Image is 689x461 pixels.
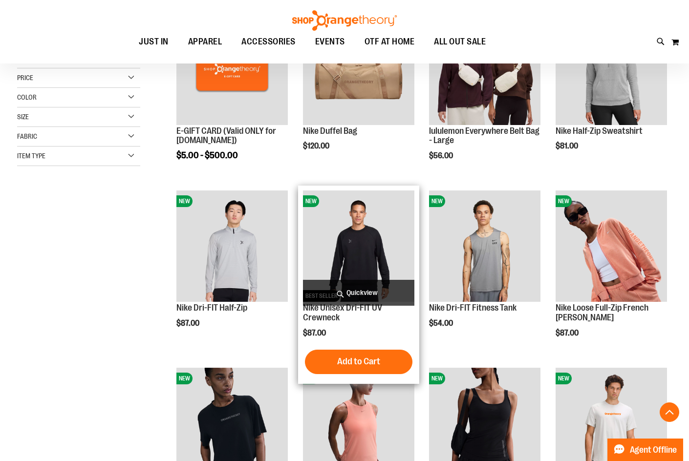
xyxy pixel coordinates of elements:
span: ACCESSORIES [241,31,296,53]
button: Agent Offline [607,439,683,461]
span: Size [17,113,29,121]
a: Nike Duffel Bag [303,126,357,136]
a: Quickview [303,280,414,306]
span: NEW [556,373,572,384]
span: JUST IN [139,31,169,53]
div: product [172,186,293,353]
span: Fabric [17,132,37,140]
img: Nike Loose Full-Zip French Terry Hoodie [556,190,667,302]
a: Nike Duffel BagNEW [303,13,414,126]
span: NEW [176,373,193,384]
span: $81.00 [556,142,580,150]
span: $56.00 [429,151,454,160]
div: product [298,186,419,384]
span: OTF AT HOME [365,31,415,53]
div: product [551,186,672,362]
span: EVENTS [315,31,345,53]
span: Price [17,74,33,82]
span: Item Type [17,152,45,160]
div: product [551,8,672,175]
span: Add to Cart [337,356,380,367]
button: Back To Top [660,402,679,422]
img: Nike Duffel Bag [303,13,414,125]
span: APPAREL [188,31,222,53]
a: Nike Dri-FIT Half-ZipNEW [176,190,288,303]
a: E-GIFT CARD (Valid ONLY for [DOMAIN_NAME]) [176,126,276,146]
div: product [172,8,293,185]
a: Nike Dri-FIT Fitness TankNEW [429,190,540,303]
a: Nike Unisex Dri-FIT UV Crewneck [303,303,382,322]
div: product [298,8,419,175]
img: E-GIFT CARD (Valid ONLY for ShopOrangetheory.com) [176,13,288,125]
img: Nike Dri-FIT Half-Zip [176,190,288,302]
span: $120.00 [303,142,331,150]
button: Add to Cart [305,350,412,374]
a: Nike Loose Full-Zip French Terry HoodieNEW [556,190,667,303]
span: Agent Offline [630,445,677,455]
a: E-GIFT CARD (Valid ONLY for ShopOrangetheory.com)NEW [176,13,288,126]
a: lululemon Everywhere Belt Bag - LargeNEW [429,13,540,126]
div: product [424,186,545,353]
a: Nike Dri-FIT Half-Zip [176,303,247,313]
span: ALL OUT SALE [434,31,486,53]
a: Nike Half-Zip Sweatshirt [556,126,643,136]
img: lululemon Everywhere Belt Bag - Large [429,13,540,125]
img: Nike Half-Zip Sweatshirt [556,13,667,125]
span: $54.00 [429,319,454,328]
span: NEW [429,373,445,384]
span: Color [17,93,37,101]
img: Shop Orangetheory [291,10,398,31]
img: Nike Unisex Dri-FIT UV Crewneck [303,190,414,302]
span: $87.00 [176,319,201,328]
a: Nike Dri-FIT Fitness Tank [429,303,517,313]
span: $87.00 [303,329,327,337]
span: NEW [556,195,572,207]
a: Nike Unisex Dri-FIT UV CrewneckNEWBEST SELLER [303,190,414,303]
span: $5.00 - $500.00 [176,150,238,160]
a: Nike Half-Zip SweatshirtNEW [556,13,667,126]
div: product [424,8,545,185]
span: NEW [429,195,445,207]
span: $87.00 [556,329,580,337]
a: Nike Loose Full-Zip French [PERSON_NAME] [556,303,648,322]
span: NEW [176,195,193,207]
a: lululemon Everywhere Belt Bag - Large [429,126,539,146]
img: Nike Dri-FIT Fitness Tank [429,190,540,302]
span: NEW [303,195,319,207]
